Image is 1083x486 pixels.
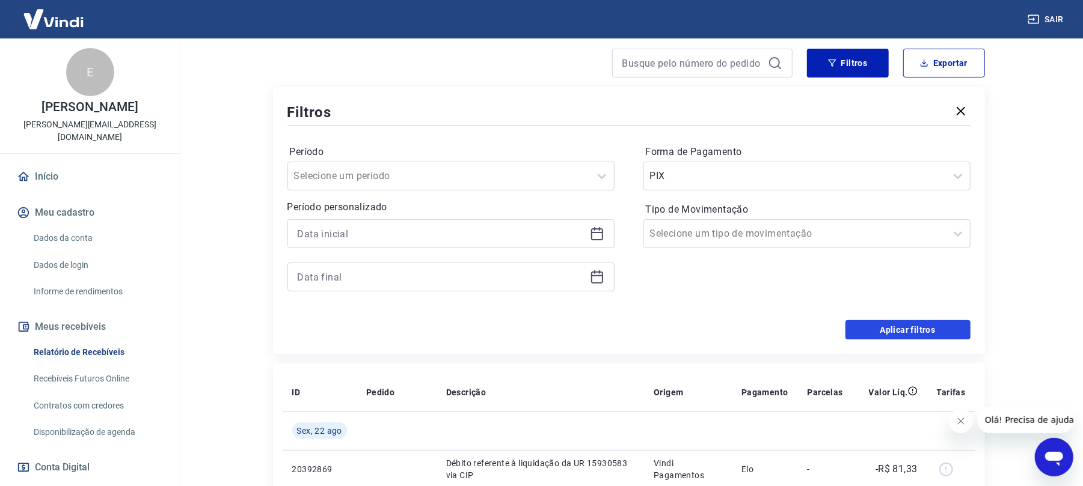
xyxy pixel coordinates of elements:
button: Conta Digital [14,454,165,481]
a: Recebíveis Futuros Online [29,366,165,391]
button: Filtros [807,49,889,77]
p: -R$ 81,33 [876,462,918,476]
button: Exportar [903,49,985,77]
p: [PERSON_NAME][EMAIL_ADDRESS][DOMAIN_NAME] [10,118,170,144]
p: Vindi Pagamentos [654,457,722,481]
a: Contratos com credores [29,393,165,418]
h5: Filtros [287,103,332,122]
button: Meus recebíveis [14,314,165,340]
span: Olá! Precisa de ajuda? [7,8,101,18]
button: Sair [1025,8,1069,31]
p: 20392869 [292,463,347,475]
span: Sex, 22 ago [297,425,342,437]
p: Parcelas [808,386,843,398]
button: Meu cadastro [14,199,165,226]
p: Elo [741,463,788,475]
a: Início [14,163,165,190]
p: Tarifas [937,386,966,398]
p: Débito referente à liquidação da UR 15930583 via CIP [446,457,634,481]
iframe: Mensagem da empresa [978,407,1073,433]
p: Descrição [446,386,486,398]
a: Relatório de Recebíveis [29,340,165,365]
input: Busque pelo número do pedido [622,54,763,72]
input: Data final [298,268,585,286]
button: Aplicar filtros [845,320,971,339]
p: Valor Líq. [869,386,908,398]
a: Dados de login [29,253,165,278]
img: Vindi [14,1,93,37]
a: Disponibilização de agenda [29,420,165,445]
div: E [66,48,114,96]
label: Período [290,145,612,159]
a: Dados da conta [29,226,165,251]
p: Pagamento [741,386,788,398]
p: Pedido [366,386,394,398]
p: [PERSON_NAME] [41,101,138,114]
label: Forma de Pagamento [646,145,968,159]
input: Data inicial [298,225,585,243]
a: Informe de rendimentos [29,279,165,304]
p: Origem [654,386,683,398]
iframe: Botão para abrir a janela de mensagens [1035,438,1073,476]
p: ID [292,386,301,398]
label: Tipo de Movimentação [646,202,968,217]
p: Período personalizado [287,200,615,214]
p: - [808,463,843,475]
iframe: Fechar mensagem [949,409,973,433]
